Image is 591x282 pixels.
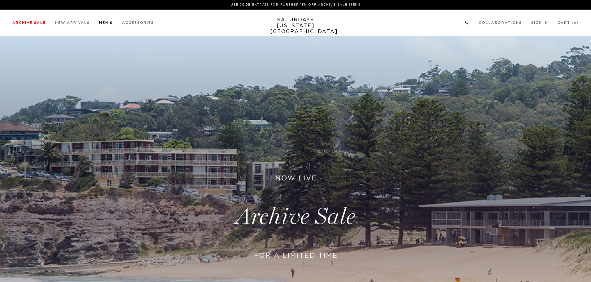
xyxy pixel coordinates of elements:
[574,22,576,24] small: 0
[12,21,46,24] a: Archive Sale
[479,21,522,24] a: Collaborations
[558,21,579,24] a: Cart (0)
[122,21,154,24] a: Accessories
[15,2,576,7] p: Use Code EXTRA15 for Further 15% Off Archive Sale Items
[55,21,90,24] a: New Arrivals
[99,21,113,24] a: Men's
[270,17,321,35] a: SATURDAYS[US_STATE][GEOGRAPHIC_DATA]
[531,21,548,24] a: Sign In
